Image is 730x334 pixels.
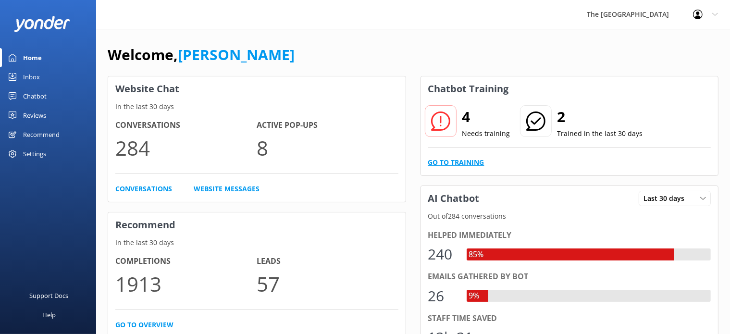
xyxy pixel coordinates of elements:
h2: 4 [462,105,510,128]
a: Go to Training [428,157,484,168]
div: Support Docs [30,286,69,305]
div: Chatbot [23,87,47,106]
div: Settings [23,144,46,163]
div: 26 [428,285,457,308]
div: Inbox [23,67,40,87]
div: 9% [467,290,482,302]
div: Home [23,48,42,67]
h3: Recommend [108,212,406,237]
h3: AI Chatbot [421,186,487,211]
img: yonder-white-logo.png [14,16,70,32]
p: 57 [257,268,398,300]
div: Help [42,305,56,324]
p: 8 [257,132,398,164]
a: Website Messages [194,184,260,194]
p: Out of 284 conversations [421,211,718,222]
div: 240 [428,243,457,266]
div: Reviews [23,106,46,125]
p: 284 [115,132,257,164]
span: Last 30 days [643,193,690,204]
h4: Conversations [115,119,257,132]
p: In the last 30 days [108,101,406,112]
div: Staff time saved [428,312,711,325]
div: Helped immediately [428,229,711,242]
h1: Welcome, [108,43,295,66]
h4: Completions [115,255,257,268]
div: 85% [467,248,486,261]
a: Go to overview [115,320,173,330]
p: Trained in the last 30 days [557,128,643,139]
h3: Chatbot Training [421,76,516,101]
h3: Website Chat [108,76,406,101]
p: 1913 [115,268,257,300]
a: [PERSON_NAME] [178,45,295,64]
p: Needs training [462,128,510,139]
div: Recommend [23,125,60,144]
h4: Leads [257,255,398,268]
h4: Active Pop-ups [257,119,398,132]
h2: 2 [557,105,643,128]
div: Emails gathered by bot [428,271,711,283]
a: Conversations [115,184,172,194]
p: In the last 30 days [108,237,406,248]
